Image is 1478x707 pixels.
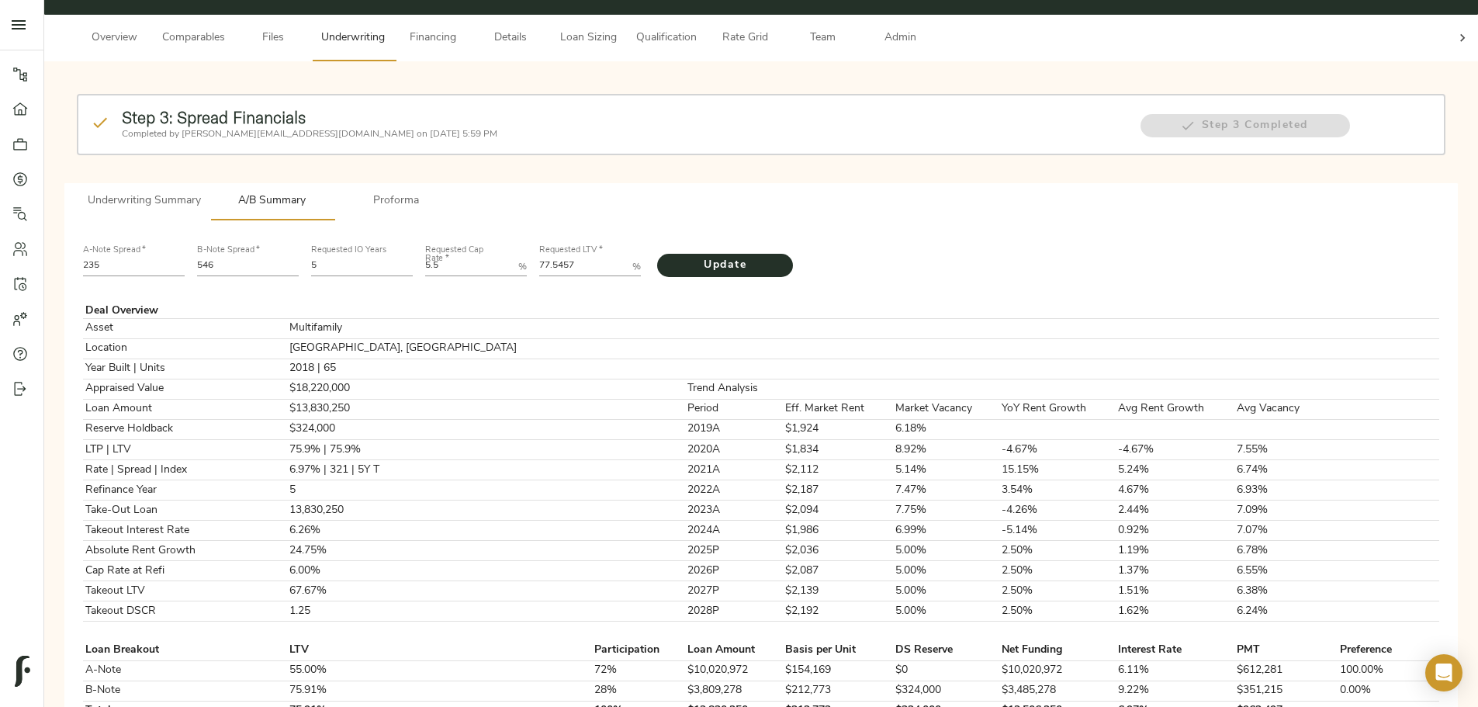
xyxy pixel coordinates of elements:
[999,541,1116,561] td: 2.50%
[793,29,852,48] span: Team
[1116,541,1234,561] td: 1.19%
[893,501,999,521] td: 7.75%
[162,29,225,48] span: Comparables
[518,260,527,274] p: %
[83,541,288,561] td: Absolute Rent Growth
[1234,521,1338,541] td: 7.07%
[999,641,1116,661] td: Net Funding
[83,460,288,480] td: Rate | Spread | Index
[288,440,593,460] td: 75.9% | 75.9%
[83,660,288,681] td: A-Note
[481,29,540,48] span: Details
[673,256,777,276] span: Update
[288,501,593,521] td: 13,830,250
[288,601,593,622] td: 1.25
[83,440,288,460] td: LTP | LTV
[592,641,685,661] td: Participation
[288,521,593,541] td: 6.26%
[784,681,893,701] td: $212,773
[1116,660,1234,681] td: 6.11%
[784,561,893,581] td: $2,087
[288,581,593,601] td: 67.67%
[288,541,593,561] td: 24.75%
[559,29,618,48] span: Loan Sizing
[1234,641,1338,661] td: PMT
[893,660,999,681] td: $0
[632,260,641,274] p: %
[893,581,999,601] td: 5.00%
[893,541,999,561] td: 5.00%
[83,480,288,501] td: Refinance Year
[344,192,449,211] span: Proforma
[83,501,288,521] td: Take-Out Loan
[288,318,593,338] td: Multifamily
[999,480,1116,501] td: 3.54%
[784,521,893,541] td: $1,986
[321,29,385,48] span: Underwriting
[999,460,1116,480] td: 15.15%
[784,480,893,501] td: $2,187
[15,656,30,687] img: logo
[83,681,288,701] td: B-Note
[1234,601,1338,622] td: 6.24%
[784,601,893,622] td: $2,192
[871,29,929,48] span: Admin
[83,601,288,622] td: Takeout DSCR
[893,399,999,419] td: Market Vacancy
[403,29,462,48] span: Financing
[999,501,1116,521] td: -4.26%
[122,107,306,127] strong: Step 3: Spread Financials
[1234,501,1338,521] td: 7.09%
[893,440,999,460] td: 8.92%
[1425,654,1462,691] div: Open Intercom Messenger
[999,440,1116,460] td: -4.67%
[288,460,593,480] td: 6.97% | 321 | 5Y T
[715,29,774,48] span: Rate Grid
[893,641,999,661] td: DS Reserve
[83,359,288,379] td: Year Built | Units
[685,521,784,541] td: 2024A
[999,581,1116,601] td: 2.50%
[539,246,602,255] label: Requested LTV
[1116,521,1234,541] td: 0.92%
[592,660,685,681] td: 72%
[288,419,593,439] td: $324,000
[197,246,259,255] label: B-Note Spread
[288,681,593,701] td: 75.91%
[1116,641,1234,661] td: Interest Rate
[83,641,288,661] td: Loan Breakout
[784,460,893,480] td: $2,112
[83,581,288,601] td: Takeout LTV
[685,399,784,419] td: Period
[1116,581,1234,601] td: 1.51%
[999,660,1116,681] td: $10,020,972
[1234,399,1338,419] td: Avg Vacancy
[288,338,593,359] td: [GEOGRAPHIC_DATA], [GEOGRAPHIC_DATA]
[784,541,893,561] td: $2,036
[685,419,784,439] td: 2019A
[288,379,593,399] td: $18,220,000
[893,601,999,622] td: 5.00%
[83,399,288,419] td: Loan Amount
[893,460,999,480] td: 5.14%
[893,419,999,439] td: 6.18%
[83,419,288,439] td: Reserve Holdback
[288,399,593,419] td: $13,830,250
[122,127,1124,141] p: Completed by [PERSON_NAME][EMAIL_ADDRESS][DOMAIN_NAME] on [DATE] 5:59 PM
[784,440,893,460] td: $1,834
[685,561,784,581] td: 2026P
[85,29,144,48] span: Overview
[1116,440,1234,460] td: -4.67%
[893,561,999,581] td: 5.00%
[685,660,784,681] td: $10,020,972
[1234,541,1338,561] td: 6.78%
[1234,681,1338,701] td: $351,215
[1338,660,1439,681] td: 100.00%
[1116,460,1234,480] td: 5.24%
[685,541,784,561] td: 2025P
[999,399,1116,419] td: YoY Rent Growth
[999,681,1116,701] td: $3,485,278
[784,501,893,521] td: $2,094
[1116,480,1234,501] td: 4.67%
[999,601,1116,622] td: 2.50%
